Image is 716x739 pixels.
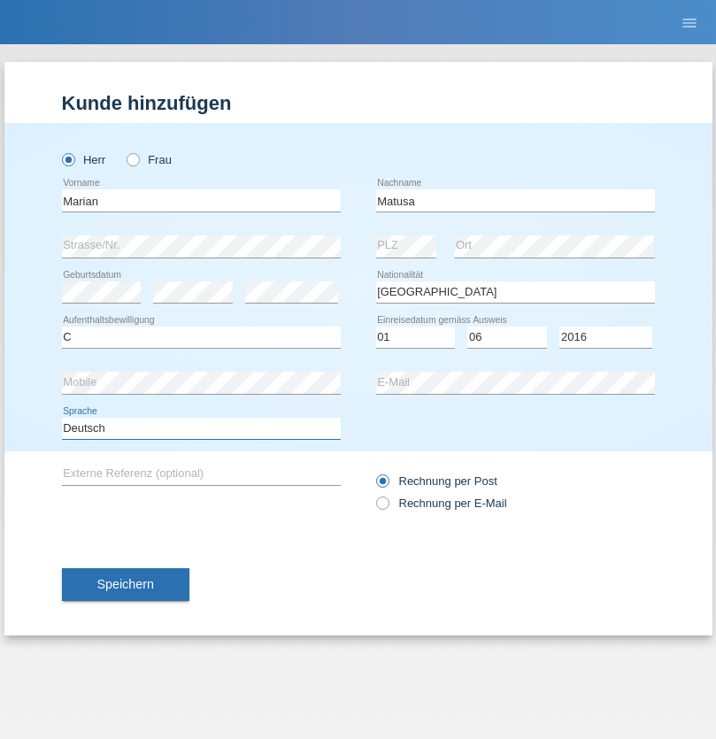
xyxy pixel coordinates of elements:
[62,568,189,602] button: Speichern
[672,17,707,27] a: menu
[376,497,507,510] label: Rechnung per E-Mail
[127,153,138,165] input: Frau
[376,474,497,488] label: Rechnung per Post
[62,153,106,166] label: Herr
[62,92,655,114] h1: Kunde hinzufügen
[62,153,73,165] input: Herr
[376,474,388,497] input: Rechnung per Post
[97,577,154,591] span: Speichern
[376,497,388,519] input: Rechnung per E-Mail
[681,14,698,32] i: menu
[127,153,172,166] label: Frau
